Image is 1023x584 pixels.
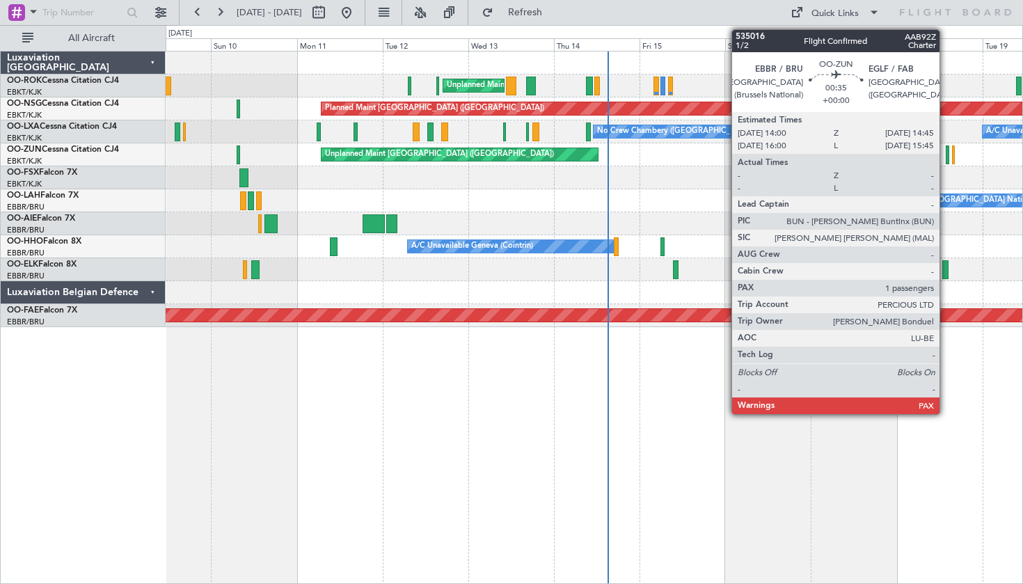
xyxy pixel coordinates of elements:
[7,77,42,85] span: OO-ROK
[475,1,559,24] button: Refresh
[7,306,39,315] span: OO-FAE
[383,38,468,51] div: Tue 12
[7,100,119,108] a: OO-NSGCessna Citation CJ4
[784,1,887,24] button: Quick Links
[7,123,40,131] span: OO-LXA
[7,202,45,212] a: EBBR/BRU
[325,98,544,119] div: Planned Maint [GEOGRAPHIC_DATA] ([GEOGRAPHIC_DATA])
[7,87,42,97] a: EBKT/KJK
[447,75,672,96] div: Unplanned Maint [GEOGRAPHIC_DATA]-[GEOGRAPHIC_DATA]
[7,317,45,327] a: EBBR/BRU
[7,214,37,223] span: OO-AIE
[897,38,983,51] div: Mon 18
[7,123,117,131] a: OO-LXACessna Citation CJ4
[7,237,81,246] a: OO-HHOFalcon 8X
[7,237,43,246] span: OO-HHO
[7,191,40,200] span: OO-LAH
[36,33,147,43] span: All Aircraft
[7,191,79,200] a: OO-LAHFalcon 7X
[7,271,45,281] a: EBBR/BRU
[7,179,42,189] a: EBKT/KJK
[7,145,119,154] a: OO-ZUNCessna Citation CJ4
[7,260,38,269] span: OO-ELK
[237,6,302,19] span: [DATE] - [DATE]
[7,260,77,269] a: OO-ELKFalcon 8X
[7,110,42,120] a: EBKT/KJK
[411,236,533,257] div: A/C Unavailable Geneva (Cointrin)
[125,38,211,51] div: Sat 9
[15,27,151,49] button: All Aircraft
[811,7,859,21] div: Quick Links
[7,306,77,315] a: OO-FAEFalcon 7X
[168,28,192,40] div: [DATE]
[725,38,811,51] div: Sat 16
[554,38,640,51] div: Thu 14
[640,38,725,51] div: Fri 15
[325,144,554,165] div: Unplanned Maint [GEOGRAPHIC_DATA] ([GEOGRAPHIC_DATA])
[468,38,554,51] div: Wed 13
[7,145,42,154] span: OO-ZUN
[297,38,383,51] div: Mon 11
[7,77,119,85] a: OO-ROKCessna Citation CJ4
[7,133,42,143] a: EBKT/KJK
[811,38,896,51] div: Sun 17
[7,248,45,258] a: EBBR/BRU
[597,121,754,142] div: No Crew Chambery ([GEOGRAPHIC_DATA])
[7,168,77,177] a: OO-FSXFalcon 7X
[7,225,45,235] a: EBBR/BRU
[42,2,122,23] input: Trip Number
[7,168,39,177] span: OO-FSX
[211,38,296,51] div: Sun 10
[7,214,75,223] a: OO-AIEFalcon 7X
[7,156,42,166] a: EBKT/KJK
[496,8,555,17] span: Refresh
[7,100,42,108] span: OO-NSG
